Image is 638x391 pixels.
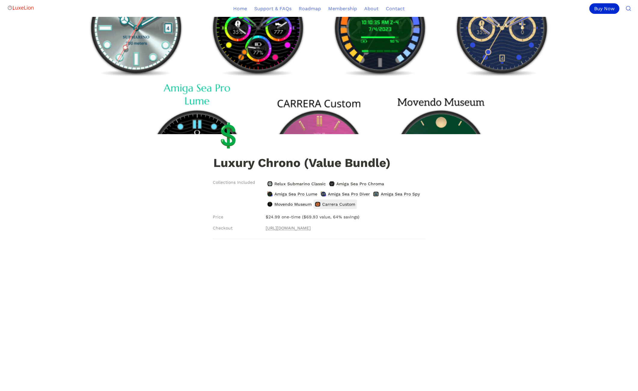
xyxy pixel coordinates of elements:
[313,199,357,209] a: Carrera CustomCarrera Custom
[380,190,420,198] span: Amiga Sea Pro Spy
[266,179,328,189] a: Relux Submarino ClassicRelux Submarino Classic
[336,180,385,188] span: Amiga Sea Pro Chroma
[213,214,223,220] span: Price
[373,192,379,196] img: Amiga Sea Pro Spy
[372,189,421,199] a: Amiga Sea Pro SpyAmiga Sea Pro Spy
[319,189,372,199] a: Amiga Sea Pro DiverAmiga Sea Pro Diver
[266,199,313,209] a: Movendo MuseumMovendo Museum
[266,189,319,199] a: Amiga Sea Pro LumeAmiga Sea Pro Lume
[274,200,312,208] span: Movendo Museum
[213,156,426,171] h1: Luxury Chrono (Value Bundle)
[329,181,334,186] img: Amiga Sea Pro Chroma
[322,200,356,208] span: Carrera Custom
[274,190,318,198] span: Amiga Sea Pro Lume
[213,179,255,186] span: Collections Included
[267,202,273,207] img: Movendo Museum
[589,3,619,14] div: Buy Now
[7,2,34,14] img: Logo
[328,179,386,189] a: Amiga Sea Pro ChromaAmiga Sea Pro Chroma
[266,224,311,232] a: [URL][DOMAIN_NAME]
[267,181,273,186] img: Relux Submarino Classic
[315,202,320,207] img: Carrera Custom
[327,190,371,198] span: Amiga Sea Pro Diver
[589,3,622,14] a: Buy Now
[267,192,273,196] img: Amiga Sea Pro Lume
[263,211,426,223] p: $24.99 one-time ($69.93 value, 64% savings)
[274,180,326,188] span: Relux Submarino Classic
[214,124,243,147] div: 💲
[321,192,326,196] img: Amiga Sea Pro Diver
[213,225,233,231] span: Checkout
